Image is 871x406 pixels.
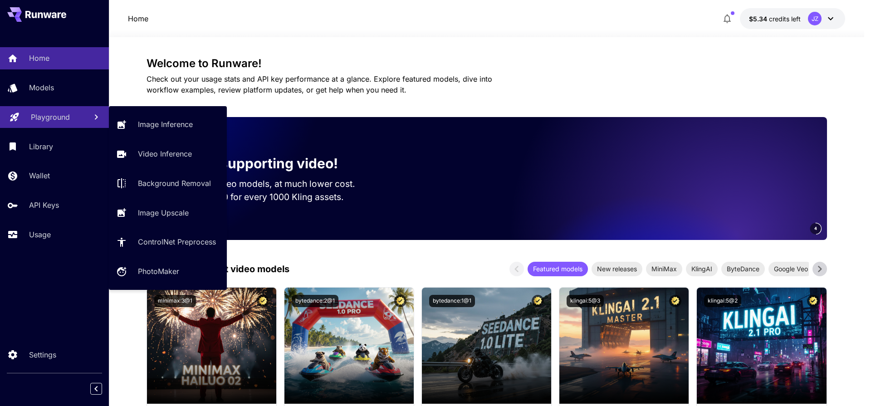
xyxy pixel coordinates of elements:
button: $5.33583 [740,8,845,29]
p: Settings [29,349,56,360]
span: KlingAI [686,264,718,274]
img: alt [559,288,689,404]
p: Image Upscale [138,207,189,218]
p: Playground [31,112,70,122]
p: Home [128,13,148,24]
p: API Keys [29,200,59,210]
button: Certified Model – Vetted for best performance and includes a commercial license. [807,295,819,307]
div: JZ [808,12,822,25]
span: 4 [814,225,817,232]
button: bytedance:2@1 [292,295,338,307]
img: alt [147,288,276,404]
div: $5.33583 [749,14,801,24]
p: Home [29,53,49,64]
p: Background Removal [138,178,211,189]
button: bytedance:1@1 [429,295,475,307]
span: Google Veo [768,264,813,274]
p: Image Inference [138,119,193,130]
a: ControlNet Preprocess [109,231,227,253]
img: alt [284,288,414,404]
span: Featured models [528,264,588,274]
span: credits left [769,15,801,23]
button: Certified Model – Vetted for best performance and includes a commercial license. [394,295,406,307]
span: $5.34 [749,15,769,23]
p: Video Inference [138,148,192,159]
button: klingai:5@2 [704,295,741,307]
h3: Welcome to Runware! [147,57,827,70]
a: Image Upscale [109,201,227,224]
a: Image Inference [109,113,227,136]
p: ControlNet Preprocess [138,236,216,247]
p: Models [29,82,54,93]
p: Run the best video models, at much lower cost. [161,177,372,191]
a: Video Inference [109,143,227,165]
nav: breadcrumb [128,13,148,24]
button: klingai:5@3 [567,295,604,307]
button: Collapse sidebar [90,383,102,395]
span: Check out your usage stats and API key performance at a glance. Explore featured models, dive int... [147,74,492,94]
img: alt [422,288,551,404]
p: Wallet [29,170,50,181]
p: PhotoMaker [138,266,179,277]
a: Background Removal [109,172,227,195]
span: ByteDance [721,264,765,274]
p: Now supporting video! [186,153,338,174]
span: New releases [592,264,642,274]
p: Save up to $500 for every 1000 Kling assets. [161,191,372,204]
div: Collapse sidebar [97,381,109,397]
a: PhotoMaker [109,260,227,283]
button: Certified Model – Vetted for best performance and includes a commercial license. [257,295,269,307]
button: minimax:3@1 [154,295,196,307]
button: Certified Model – Vetted for best performance and includes a commercial license. [532,295,544,307]
p: Library [29,141,53,152]
p: Usage [29,229,51,240]
span: MiniMax [646,264,682,274]
button: Certified Model – Vetted for best performance and includes a commercial license. [669,295,681,307]
img: alt [697,288,826,404]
